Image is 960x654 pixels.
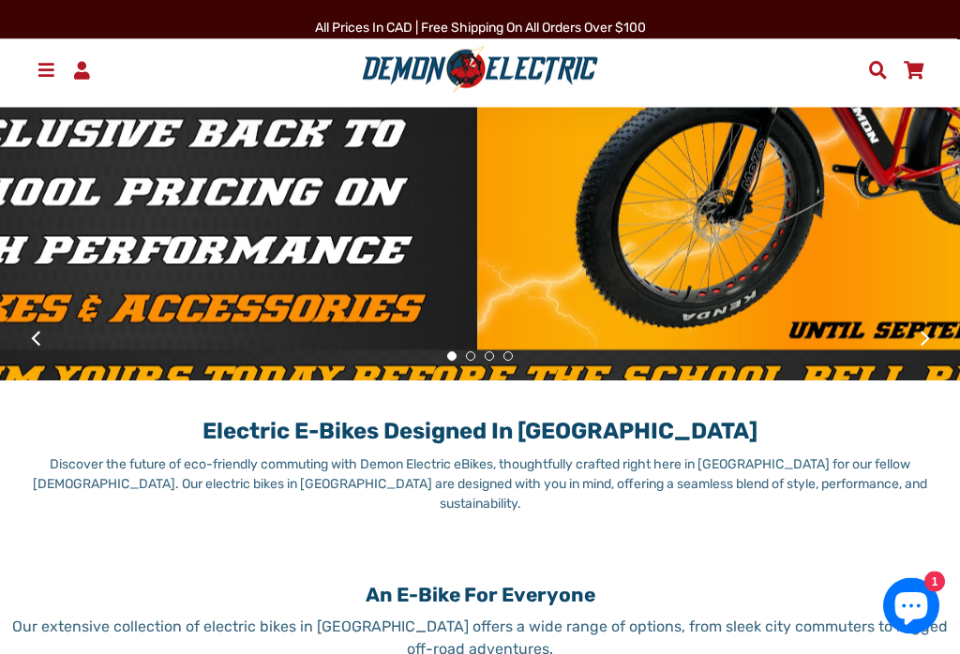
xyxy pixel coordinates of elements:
[466,352,475,362] button: 2 of 4
[877,578,945,639] inbox-online-store-chat: Shopify online store chat
[503,352,513,362] button: 4 of 4
[447,352,457,362] button: 1 of 4
[315,20,646,36] span: All Prices in CAD | Free shipping on all orders over $100
[355,46,605,95] img: Demon Electric logo
[28,400,932,446] h1: Electric E-Bikes Designed in [GEOGRAPHIC_DATA]
[28,455,932,514] p: Discover the future of eco-friendly commuting with Demon Electric eBikes, thoughtfully crafted ri...
[485,352,494,362] button: 3 of 4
